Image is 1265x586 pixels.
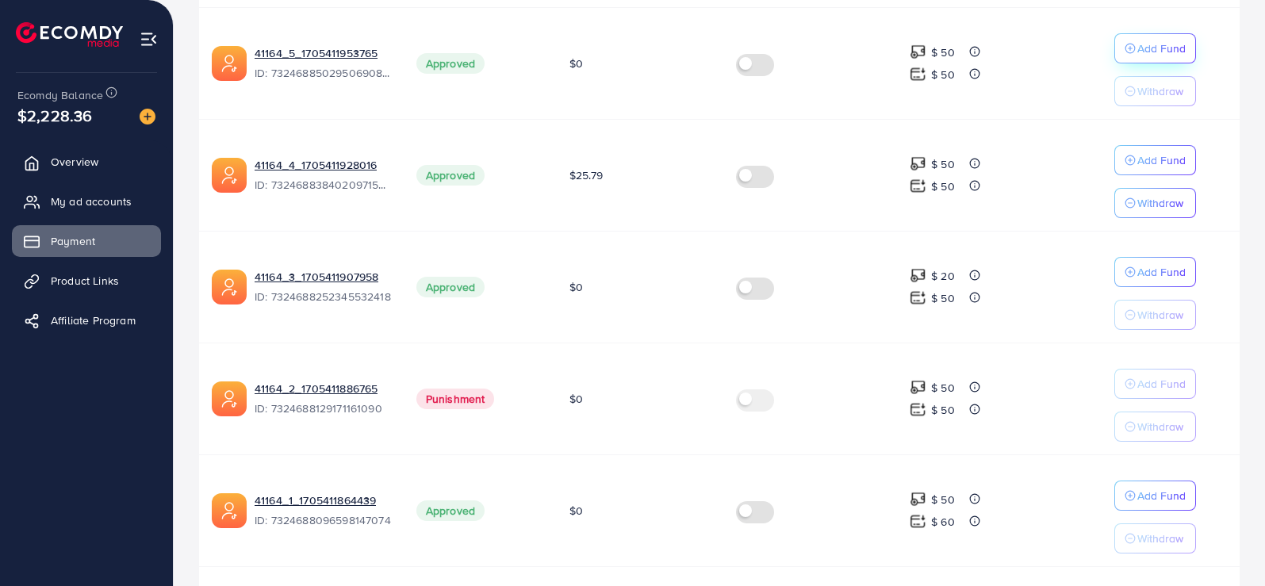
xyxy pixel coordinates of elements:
button: Withdraw [1114,412,1196,442]
span: Product Links [51,273,119,289]
img: logo [16,22,123,47]
img: top-up amount [910,178,926,194]
button: Add Fund [1114,257,1196,287]
button: Withdraw [1114,523,1196,553]
img: top-up amount [910,155,926,172]
span: Ecomdy Balance [17,87,103,103]
button: Add Fund [1114,481,1196,511]
div: <span class='underline'>41164_3_1705411907958</span></br>7324688252345532418 [255,269,391,305]
img: top-up amount [910,379,926,396]
span: $0 [569,279,583,295]
p: Withdraw [1137,417,1183,436]
img: top-up amount [910,401,926,418]
img: image [140,109,155,124]
img: menu [140,30,158,48]
span: $2,228.36 [17,104,92,127]
p: Withdraw [1137,529,1183,548]
span: Affiliate Program [51,312,136,328]
p: Add Fund [1137,39,1186,58]
button: Withdraw [1114,300,1196,330]
button: Withdraw [1114,76,1196,106]
p: $ 20 [931,266,955,285]
span: Approved [416,500,485,521]
span: Approved [416,53,485,74]
a: 41164_5_1705411953765 [255,45,378,61]
span: $0 [569,391,583,407]
div: <span class='underline'>41164_2_1705411886765</span></br>7324688129171161090 [255,381,391,417]
img: ic-ads-acc.e4c84228.svg [212,493,247,528]
p: $ 50 [931,289,955,308]
img: ic-ads-acc.e4c84228.svg [212,381,247,416]
span: ID: 7324688252345532418 [255,289,391,304]
p: $ 60 [931,512,955,531]
button: Withdraw [1114,188,1196,218]
div: <span class='underline'>41164_1_1705411864439</span></br>7324688096598147074 [255,492,391,529]
button: Add Fund [1114,145,1196,175]
span: Payment [51,233,95,249]
p: Withdraw [1137,193,1183,213]
img: ic-ads-acc.e4c84228.svg [212,270,247,304]
img: ic-ads-acc.e4c84228.svg [212,46,247,81]
p: $ 50 [931,400,955,419]
span: $0 [569,56,583,71]
span: $25.79 [569,167,603,183]
p: $ 50 [931,490,955,509]
a: Overview [12,146,161,178]
img: top-up amount [910,44,926,60]
p: $ 50 [931,43,955,62]
p: $ 50 [931,378,955,397]
span: ID: 7324688502950690817 [255,65,391,81]
iframe: Chat [1198,515,1253,574]
span: Punishment [416,389,495,409]
p: Withdraw [1137,305,1183,324]
a: 41164_1_1705411864439 [255,492,376,508]
a: My ad accounts [12,186,161,217]
span: $0 [569,503,583,519]
p: Add Fund [1137,151,1186,170]
a: 41164_2_1705411886765 [255,381,378,396]
span: Approved [416,277,485,297]
span: ID: 7324688096598147074 [255,512,391,528]
a: Payment [12,225,161,257]
p: $ 50 [931,155,955,174]
span: ID: 7324688129171161090 [255,400,391,416]
a: 41164_3_1705411907958 [255,269,378,285]
p: Add Fund [1137,374,1186,393]
img: top-up amount [910,267,926,284]
div: <span class='underline'>41164_5_1705411953765</span></br>7324688502950690817 [255,45,391,82]
p: Withdraw [1137,82,1183,101]
img: top-up amount [910,513,926,530]
img: top-up amount [910,289,926,306]
button: Add Fund [1114,369,1196,399]
a: 41164_4_1705411928016 [255,157,377,173]
p: Add Fund [1137,486,1186,505]
span: ID: 7324688384020971522 [255,177,391,193]
p: Add Fund [1137,262,1186,282]
button: Add Fund [1114,33,1196,63]
a: Product Links [12,265,161,297]
img: top-up amount [910,66,926,82]
p: $ 50 [931,65,955,84]
span: My ad accounts [51,193,132,209]
img: top-up amount [910,491,926,507]
div: <span class='underline'>41164_4_1705411928016</span></br>7324688384020971522 [255,157,391,193]
p: $ 50 [931,177,955,196]
a: Affiliate Program [12,304,161,336]
img: ic-ads-acc.e4c84228.svg [212,158,247,193]
span: Overview [51,154,98,170]
span: Approved [416,165,485,186]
